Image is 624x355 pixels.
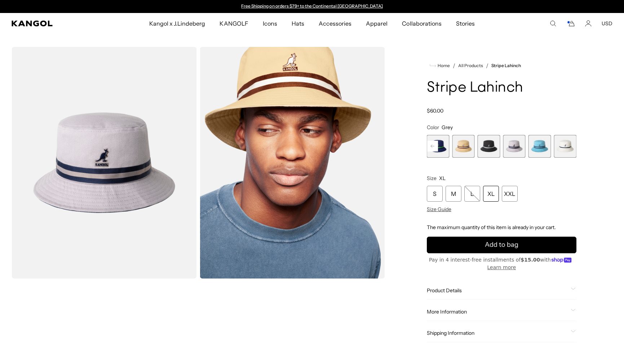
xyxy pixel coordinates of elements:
a: Home [430,62,450,69]
label: Grey [503,135,526,158]
h1: Stripe Lahinch [427,80,576,96]
div: M [446,186,461,202]
button: USD [602,20,612,27]
div: L [464,186,480,202]
a: Free Shipping on orders $79+ to the Continental [GEOGRAPHIC_DATA] [241,3,383,9]
div: XXL [502,186,518,202]
a: Kangol x J.Lindeberg [142,13,213,34]
label: White [554,135,576,158]
li: / [450,61,455,70]
div: 7 of 9 [503,135,526,158]
a: Hats [284,13,311,34]
div: S [427,186,443,202]
span: More Information [427,308,568,315]
a: Collaborations [395,13,448,34]
img: oat [200,47,385,279]
label: Light Blue [528,135,551,158]
span: The maximum quantity of this item is already in your cart. [427,224,556,231]
a: Stripe Lahinch [491,63,521,68]
a: Kangol [12,21,98,26]
label: Oat [452,135,475,158]
a: All Products [458,63,483,68]
button: Add to bag [427,237,576,253]
span: Kangol x J.Lindeberg [149,13,205,34]
span: Product Details [427,287,568,294]
a: Stories [449,13,482,34]
a: Apparel [359,13,395,34]
span: Accessories [319,13,351,34]
img: color-grey [12,47,197,279]
a: Accessories [311,13,359,34]
div: 8 of 9 [528,135,551,158]
span: Apparel [366,13,388,34]
div: 4 of 9 [427,135,450,158]
summary: Search here [550,20,556,27]
span: Color [427,124,439,131]
product-gallery: Gallery Viewer [12,47,385,279]
div: 6 of 9 [478,135,500,158]
a: Icons [256,13,284,34]
a: KANGOLF [212,13,255,34]
div: 9 of 9 [554,135,576,158]
button: Cart [566,20,575,27]
span: Grey [442,124,453,131]
li: / [483,61,488,70]
span: Size Guide [427,206,451,212]
span: XL [439,175,446,181]
label: Navy [427,135,450,158]
span: Shipping Information [427,330,568,336]
nav: breadcrumbs [427,61,576,70]
span: Icons [263,13,277,34]
div: Announcement [238,4,386,9]
span: Stories [456,13,475,34]
div: 1 of 2 [238,4,386,9]
span: $60.00 [427,108,443,114]
span: Add to bag [485,240,518,250]
span: Home [436,63,450,68]
span: Size [427,175,437,181]
label: Black [478,135,500,158]
span: Collaborations [402,13,441,34]
div: XL [483,186,499,202]
a: Account [585,20,592,27]
slideshow-component: Announcement bar [238,4,386,9]
span: KANGOLF [220,13,248,34]
div: 5 of 9 [452,135,475,158]
span: Hats [292,13,304,34]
